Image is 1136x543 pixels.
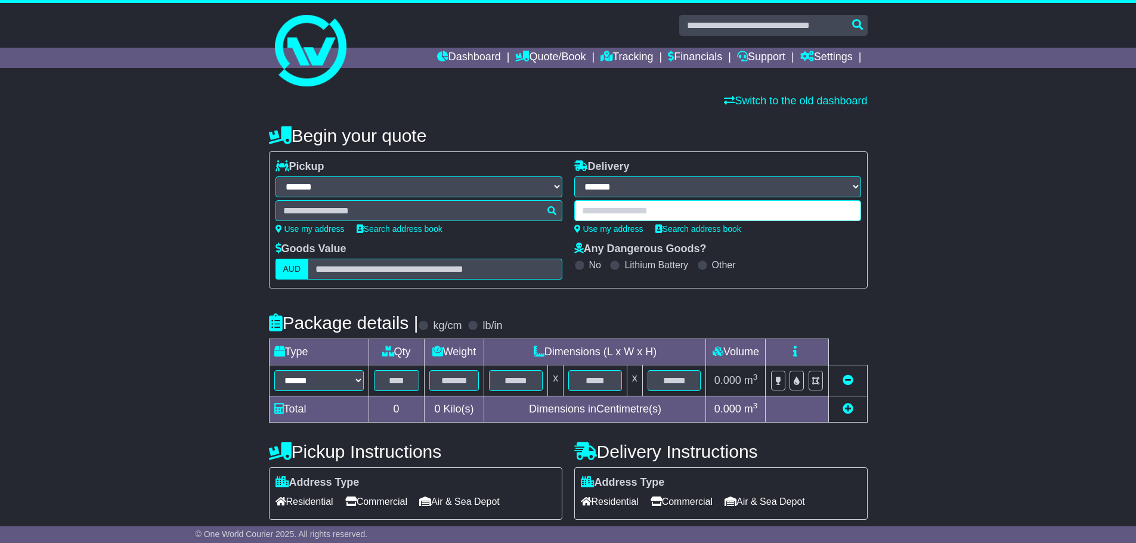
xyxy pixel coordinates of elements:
[434,403,440,415] span: 0
[706,339,766,365] td: Volume
[668,48,722,68] a: Financials
[714,374,741,386] span: 0.000
[276,492,333,511] span: Residential
[369,339,424,365] td: Qty
[276,476,360,489] label: Address Type
[357,224,442,234] a: Search address book
[424,396,484,423] td: Kilo(s)
[269,126,868,145] h4: Begin your quote
[574,442,868,461] h4: Delivery Instructions
[482,319,502,333] label: lb/in
[843,374,853,386] a: Remove this item
[800,48,853,68] a: Settings
[548,365,564,396] td: x
[437,48,501,68] a: Dashboard
[424,339,484,365] td: Weight
[574,224,643,234] a: Use my address
[737,48,785,68] a: Support
[753,401,758,410] sup: 3
[484,339,706,365] td: Dimensions (L x W x H)
[276,243,346,256] label: Goods Value
[276,160,324,173] label: Pickup
[276,200,562,221] typeahead: Please provide city
[269,313,419,333] h4: Package details |
[276,224,345,234] a: Use my address
[651,492,713,511] span: Commercial
[574,243,707,256] label: Any Dangerous Goods?
[269,339,369,365] td: Type
[196,529,368,539] span: © One World Courier 2025. All rights reserved.
[600,48,653,68] a: Tracking
[744,374,758,386] span: m
[627,365,642,396] td: x
[269,396,369,423] td: Total
[714,403,741,415] span: 0.000
[276,259,309,280] label: AUD
[753,373,758,381] sup: 3
[269,442,562,461] h4: Pickup Instructions
[484,396,706,423] td: Dimensions in Centimetre(s)
[725,492,805,511] span: Air & Sea Depot
[345,492,407,511] span: Commercial
[744,403,758,415] span: m
[419,492,500,511] span: Air & Sea Depot
[655,224,741,234] a: Search address book
[581,492,639,511] span: Residential
[574,160,630,173] label: Delivery
[433,319,462,333] label: kg/cm
[843,403,853,415] a: Add new item
[581,476,665,489] label: Address Type
[624,259,688,271] label: Lithium Battery
[369,396,424,423] td: 0
[712,259,736,271] label: Other
[589,259,601,271] label: No
[724,95,867,107] a: Switch to the old dashboard
[515,48,586,68] a: Quote/Book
